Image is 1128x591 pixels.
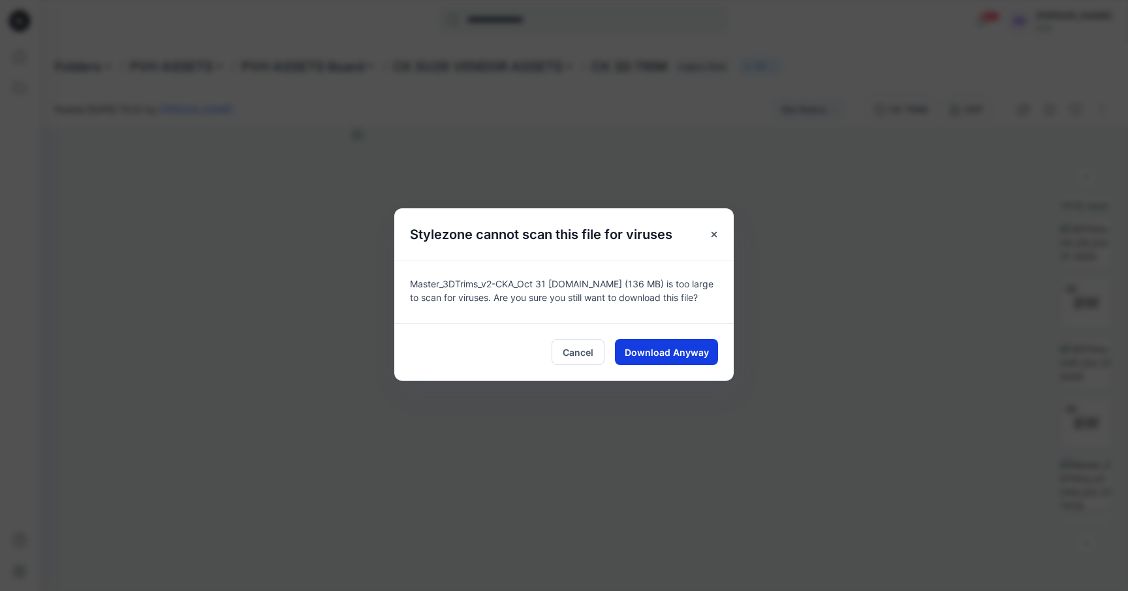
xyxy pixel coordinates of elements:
div: Master_3DTrims_v2-CKA_Oct 31 [DOMAIN_NAME] (136 MB) is too large to scan for viruses. Are you sur... [394,261,734,323]
button: Download Anyway [615,339,718,365]
button: Cancel [552,339,604,365]
button: Close [702,223,726,246]
span: Cancel [563,345,593,359]
h5: Stylezone cannot scan this file for viruses [394,208,688,261]
span: Download Anyway [625,345,709,359]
